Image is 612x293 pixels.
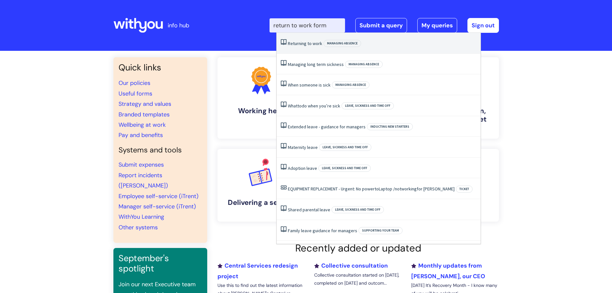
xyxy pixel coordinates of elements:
span: Leave, sickness and time off [318,165,371,172]
a: Pay and benefits [119,131,163,139]
h2: Recently added or updated [217,242,499,254]
a: Collective consultation [314,262,388,270]
a: Working here [217,57,305,139]
a: Extended leave - guidance for managers [288,124,366,130]
a: Returning to work [288,41,322,46]
span: Leave, sickness and time off [341,102,394,109]
span: Managing absence [332,81,369,88]
a: Strategy and values [119,100,171,108]
a: When someone is sick [288,82,331,88]
a: Monthly updates from [PERSON_NAME], our CEO [411,262,485,280]
a: Our policies [119,79,150,87]
a: EQUIPMENT REPLACEMENT - Urgent: No powertoLaptop /notworkingfor [PERSON_NAME] [288,186,455,192]
input: Search [270,18,345,32]
p: info hub [168,20,189,31]
a: Central Services redesign project [217,262,298,280]
a: Managing long term sickness [288,61,344,67]
a: Report incidents ([PERSON_NAME]) [119,171,168,189]
span: to [297,103,302,109]
a: My queries [417,18,457,33]
span: working [401,186,417,192]
a: Family leave guidance for managers [288,228,357,233]
a: Manager self-service (iTrent) [119,203,196,210]
span: Supporting your team [359,227,403,234]
a: Sign out [467,18,499,33]
h4: Delivering a service [223,198,300,207]
span: Ticket [456,186,473,193]
a: Delivering a service [217,149,305,222]
a: Useful forms [119,90,152,97]
h4: Working here [223,107,300,115]
span: work [313,41,322,46]
h3: Quick links [119,62,202,73]
h3: September's spotlight [119,253,202,274]
span: Returning [288,41,306,46]
a: WithYou Learning [119,213,164,221]
span: Managing absence [324,40,361,47]
a: Adoption leave [288,165,317,171]
a: Submit a query [355,18,407,33]
a: Wellbeing at work [119,121,166,129]
span: to [375,186,379,192]
span: Managing absence [345,61,383,68]
a: Other systems [119,224,158,231]
div: | - [270,18,499,33]
span: Inducting new starters [367,123,413,130]
span: Leave, sickness and time off [319,144,371,151]
a: Shared parental leave [288,207,330,213]
a: Submit expenses [119,161,164,169]
h4: Systems and tools [119,146,202,155]
span: Leave, sickness and time off [332,206,384,213]
span: to [307,41,312,46]
a: Branded templates [119,111,170,118]
a: Employee self-service (iTrent) [119,192,199,200]
p: Collective consultation started on [DATE], completed on [DATE] and outcom... [314,271,402,287]
a: Maternity leave [288,144,318,150]
a: Whattodo when you’re sick [288,103,340,109]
